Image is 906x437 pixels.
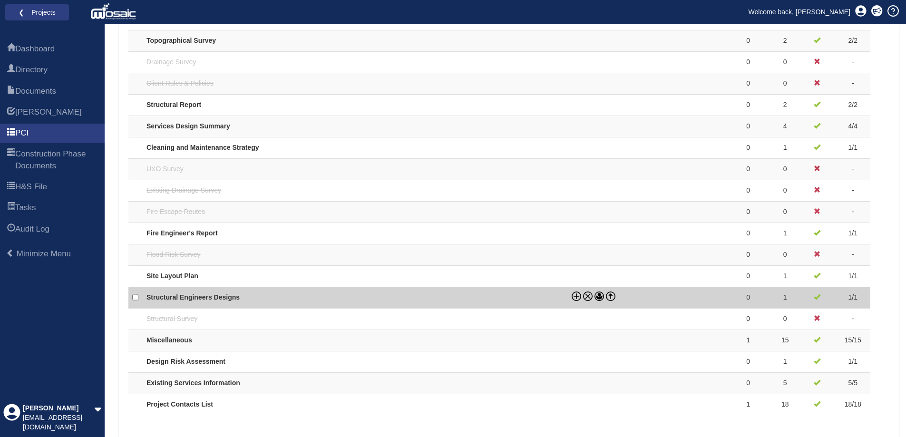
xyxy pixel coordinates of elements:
a: Topographical Survey [146,37,216,44]
span: HARI [7,107,15,118]
td: 1 [771,287,799,308]
span: H&S File [7,182,15,193]
td: 0 [725,180,771,201]
td: 0 [771,201,799,223]
td: - [835,158,870,180]
td: 18/18 [835,394,870,415]
td: 0 [771,73,799,94]
td: 5 [771,372,799,394]
a: Existing Services Information [146,379,240,387]
td: 0 [771,51,799,73]
td: 1/1 [835,137,870,158]
td: 4 [771,116,799,137]
td: 18 [771,394,799,415]
td: 1 [725,394,771,415]
span: Tasks [15,202,36,214]
td: 0 [771,308,799,330]
span: Construction Phase Documents [15,148,97,172]
td: 1 [771,351,799,372]
td: - [835,51,870,73]
td: 0 [725,308,771,330]
td: 0 [725,116,771,137]
span: Documents [7,86,15,97]
td: 1/1 [835,287,870,308]
a: Miscellaneous [146,336,192,344]
td: 0 [725,287,771,308]
span: Minimize Menu [17,249,71,258]
a: Site Layout Plan [146,272,198,280]
img: logo_white.png [90,2,138,21]
td: 0 [725,265,771,287]
span: Tasks [7,203,15,214]
td: - [835,73,870,94]
div: [EMAIL_ADDRESS][DOMAIN_NAME] [23,413,94,432]
td: 15 [771,330,799,351]
td: 0 [725,94,771,116]
span: Minimize Menu [6,249,14,257]
td: 0 [725,372,771,394]
td: - [835,244,870,265]
td: 1/1 [835,351,870,372]
td: 1/1 [835,223,870,244]
a: Fire Engineer's Report [146,229,218,237]
span: Directory [7,65,15,76]
span: HARI [15,107,82,118]
td: 0 [725,51,771,73]
td: 0 [725,158,771,180]
td: 0 [725,30,771,51]
a: Design Risk Assessment [146,358,225,365]
td: 0 [771,244,799,265]
td: 2 [771,94,799,116]
td: 5/5 [835,372,870,394]
a: Project Contacts List [146,400,213,408]
td: 4/4 [835,116,870,137]
a: ❮ Projects [11,6,63,19]
span: Construction Phase Documents [7,149,15,172]
div: Profile [3,404,20,432]
span: H&S File [15,181,47,193]
td: - [835,180,870,201]
span: Audit Log [7,224,15,235]
td: - [835,308,870,330]
td: 0 [725,201,771,223]
td: 0 [725,137,771,158]
td: 2/2 [835,94,870,116]
div: [PERSON_NAME] [23,404,94,413]
span: PCI [7,128,15,139]
td: 1 [725,330,771,351]
td: 15/15 [835,330,870,351]
td: 2/2 [835,30,870,51]
td: - [835,201,870,223]
td: 0 [771,180,799,201]
span: Dashboard [15,43,55,55]
td: 1/1 [835,265,870,287]
span: Audit Log [15,223,49,235]
a: Welcome back, [PERSON_NAME] [741,5,857,19]
a: Services Design Summary [146,122,230,130]
td: 0 [771,158,799,180]
span: Dashboard [7,44,15,55]
span: Directory [15,64,48,76]
td: 2 [771,30,799,51]
span: PCI [15,127,29,139]
td: 1 [771,137,799,158]
td: 0 [725,223,771,244]
a: Structural Engineers Designs [146,293,240,301]
iframe: Chat [866,394,899,430]
td: 0 [725,244,771,265]
td: 1 [771,265,799,287]
a: Structural Report [146,101,201,108]
span: Documents [15,86,56,97]
td: 1 [771,223,799,244]
td: 0 [725,351,771,372]
a: Cleaning and Maintenance Strategy [146,144,259,151]
td: 0 [725,73,771,94]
